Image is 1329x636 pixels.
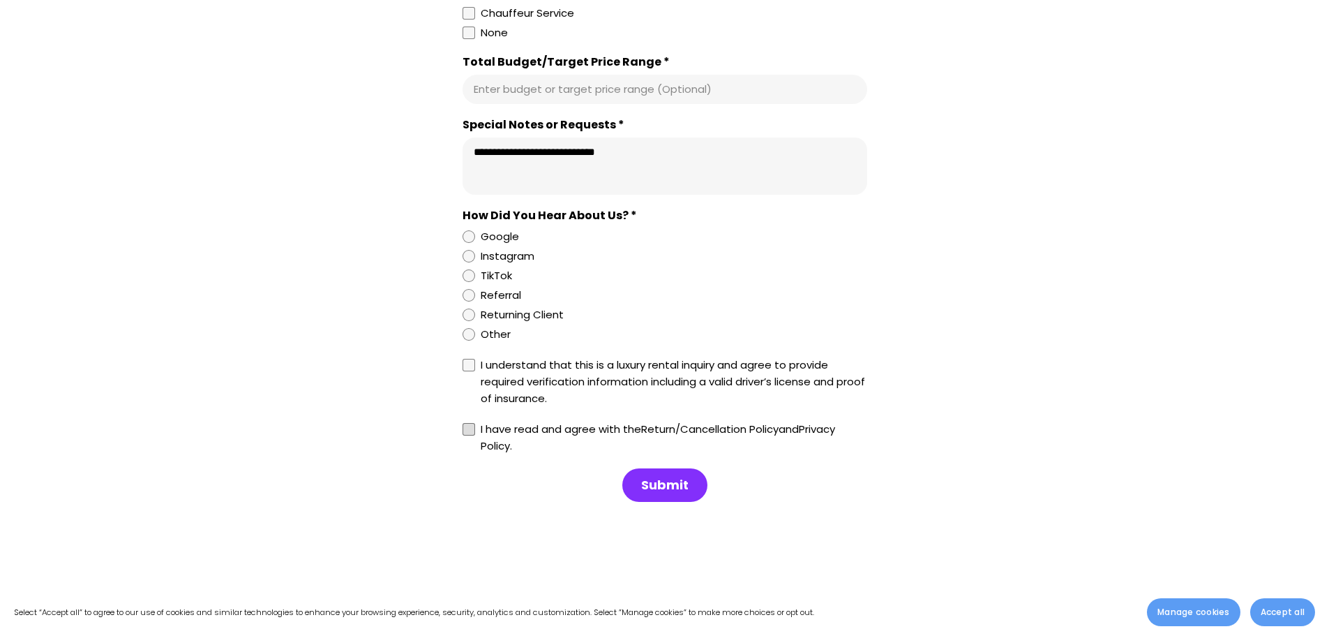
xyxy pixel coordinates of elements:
[641,422,779,436] a: Return/Cancellation Policy
[481,248,534,265] div: Instagram
[14,605,814,620] p: Select “Accept all” to agree to our use of cookies and similar technologies to enhance your brows...
[481,228,519,245] div: Google
[641,477,689,494] span: Submit
[481,5,574,22] div: Chauffeur Service
[481,357,867,407] div: I understand that this is a luxury rental inquiry and agree to provide required verification info...
[463,209,867,223] div: How Did You Hear About Us? *
[481,287,521,304] div: Referral
[481,24,508,41] div: None
[463,118,867,132] label: Special Notes or Requests *
[481,306,564,323] div: Returning Client
[481,267,512,284] div: TikTok
[481,326,511,343] div: Other
[481,421,867,454] div: I have read and agree with the and .
[1250,598,1315,626] button: Accept all
[463,55,867,69] label: Total Budget/Target Price Range *
[1147,598,1240,626] button: Manage cookies
[1261,606,1305,619] span: Accept all
[1157,606,1229,619] span: Manage cookies
[622,468,707,502] button: Submit
[474,82,856,96] input: Total Budget/Target Price Range *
